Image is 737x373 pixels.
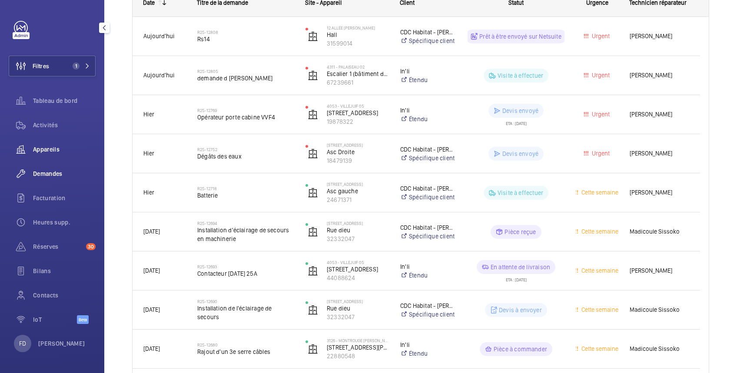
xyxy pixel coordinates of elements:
[502,106,538,115] p: Devis envoyé
[400,193,456,201] a: Spécifique client
[77,315,89,324] span: Beta
[197,35,294,43] span: Rs14
[327,304,389,313] p: Rue dieu
[38,339,85,348] p: [PERSON_NAME]
[308,344,318,354] img: elevator.svg
[143,111,154,118] span: Hier
[327,117,389,126] p: 19878322
[327,195,389,204] p: 24671371
[19,339,26,348] p: FD
[327,156,389,165] p: 18479139
[400,340,456,349] p: In'li
[197,74,294,83] span: demande d [PERSON_NAME]
[143,33,175,40] span: Aujourd'hui
[33,62,49,70] span: Filtres
[327,182,389,187] p: [STREET_ADDRESS]
[197,30,294,35] h2: R25-12808
[400,36,456,45] a: Spécifique client
[327,39,389,48] p: 31599014
[580,189,618,196] span: Cette semaine
[580,267,618,274] span: Cette semaine
[327,109,389,117] p: [STREET_ADDRESS]
[143,228,160,235] span: [DATE]
[400,262,456,271] p: In'li
[197,299,294,304] h2: R25-12690
[33,218,96,227] span: Heures supp.
[327,313,389,321] p: 32332047
[590,111,610,118] span: Urgent
[400,154,456,162] a: Spécifique client
[308,188,318,198] img: elevator.svg
[33,121,96,129] span: Activités
[630,31,689,41] span: [PERSON_NAME]
[590,33,610,40] span: Urgent
[498,71,543,80] p: Visite à effectuer
[590,150,610,157] span: Urgent
[33,169,96,178] span: Demandes
[327,103,389,109] p: 4053 - VILLEJUIF 05
[494,345,547,353] p: Pièce à commander
[33,315,77,324] span: IoT
[505,228,536,236] p: Pièce reçue
[327,30,389,39] p: Hall
[33,242,83,251] span: Réserves
[630,70,689,80] span: [PERSON_NAME]
[491,263,550,271] p: En attente de livraison
[506,274,527,282] div: ETA : [DATE]
[327,343,389,352] p: [STREET_ADDRESS][PERSON_NAME])
[197,108,294,113] h2: R25-12769
[197,152,294,161] span: Dégâts des eaux
[506,118,527,125] div: ETA : [DATE]
[400,184,456,193] p: CDC Habitat - [PERSON_NAME]
[400,232,456,241] a: Spécifique client
[400,271,456,280] a: Étendu
[498,188,543,197] p: Visite à effectuer
[33,291,96,300] span: Contacts
[197,226,294,243] span: Installation d'éclairage de secours en machinerie
[327,64,389,69] p: 4311 - PALAISEAU 02
[400,349,456,358] a: Étendu
[33,145,96,154] span: Appareils
[143,72,175,79] span: Aujourd'hui
[327,338,389,343] p: 3126 - MONTROUGE [PERSON_NAME]
[197,186,294,191] h2: R25-12718
[630,227,689,237] span: Madicoule Sissoko
[327,226,389,234] p: Rue dieu
[327,187,389,195] p: Asc gauche
[327,69,389,78] p: Escalier 1 (bâtiment du haut)
[33,267,96,275] span: Bilans
[308,70,318,81] img: elevator.svg
[327,299,389,304] p: [STREET_ADDRESS]
[630,344,689,354] span: Madicoule Sissoko
[499,306,542,314] p: Devis à envoyer
[197,69,294,74] h2: R25-12805
[197,147,294,152] h2: R25-12752
[400,310,456,319] a: Spécifique client
[143,267,160,274] span: [DATE]
[308,149,318,159] img: elevator.svg
[327,274,389,282] p: 44088624
[327,352,389,360] p: 22880548
[479,32,561,41] p: Prêt à être envoyé sur Netsuite
[308,266,318,276] img: elevator.svg
[33,96,96,105] span: Tableau de bord
[143,345,160,352] span: [DATE]
[400,145,456,154] p: CDC Habitat - [PERSON_NAME]
[630,188,689,198] span: [PERSON_NAME]
[327,25,389,30] p: 12 allée [PERSON_NAME]
[197,342,294,347] h2: R25-12680
[400,76,456,84] a: Étendu
[630,305,689,315] span: Madicoule Sissoko
[327,265,389,274] p: [STREET_ADDRESS]
[400,106,456,115] p: In'li
[86,243,96,250] span: 30
[308,227,318,237] img: elevator.svg
[400,301,456,310] p: CDC Habitat - [PERSON_NAME]
[630,149,689,158] span: [PERSON_NAME]
[73,63,80,69] span: 1
[197,264,294,269] h2: R25-12693
[143,189,154,196] span: Hier
[502,149,538,158] p: Devis envoyé
[580,306,618,313] span: Cette semaine
[197,269,294,278] span: Contacteur [DATE] 25A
